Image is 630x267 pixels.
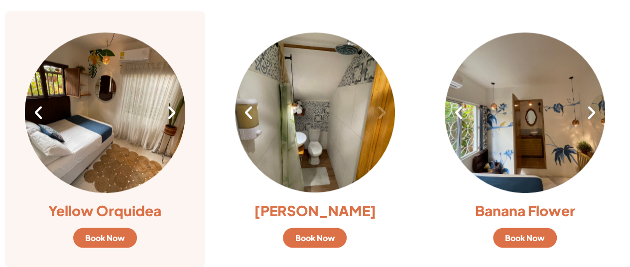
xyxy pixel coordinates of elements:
h3: [PERSON_NAME] [235,204,395,218]
div: 2 / 8 [25,31,185,194]
a: Book Now [73,228,137,248]
span: Book Now [505,234,545,242]
div: 7 / 7 [235,31,395,194]
div: Previous slide [240,104,257,121]
div: Next slide [163,104,180,121]
span: Book Now [85,234,125,242]
div: Previous slide [450,104,467,121]
h3: Banana Flower [445,204,605,218]
h3: Yellow Orquidea [25,204,185,218]
a: Book Now [493,228,557,248]
div: Next slide [583,104,600,121]
span: Book Now [295,234,335,242]
div: Previous slide [30,104,47,121]
div: Next slide [373,104,390,121]
div: 5 / 7 [445,31,605,194]
a: Book Now [283,228,347,248]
